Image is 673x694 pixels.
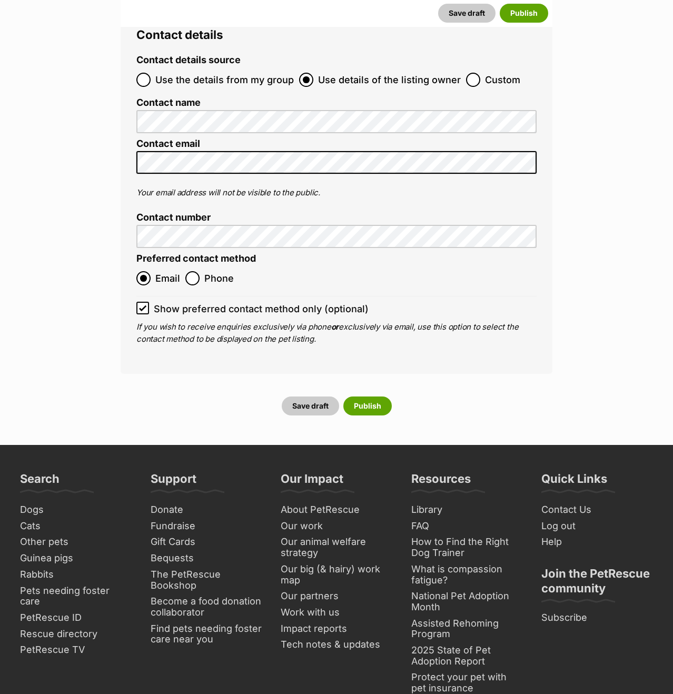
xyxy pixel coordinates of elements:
[276,637,397,653] a: Tech notes & updates
[276,534,397,561] a: Our animal welfare strategy
[276,621,397,637] a: Impact reports
[282,396,339,415] button: Save draft
[154,302,369,316] span: Show preferred contact method only (optional)
[136,187,537,199] p: Your email address will not be visible to the public.
[136,321,537,345] p: If you wish to receive enquiries exclusively via phone exclusively via email, use this option to ...
[155,271,180,285] span: Email
[136,27,223,42] span: Contact details
[16,518,136,534] a: Cats
[146,534,266,550] a: Gift Cards
[276,518,397,534] a: Our work
[276,604,397,621] a: Work with us
[146,567,266,593] a: The PetRescue Bookshop
[407,642,527,669] a: 2025 State of Pet Adoption Report
[500,4,548,23] button: Publish
[537,610,657,626] a: Subscribe
[276,502,397,518] a: About PetRescue
[537,518,657,534] a: Log out
[136,212,537,223] label: Contact number
[136,253,256,264] label: Preferred contact method
[16,550,136,567] a: Guinea pigs
[411,471,471,492] h3: Resources
[407,561,527,588] a: What is compassion fatigue?
[541,566,653,602] h3: Join the PetRescue community
[146,502,266,518] a: Donate
[146,518,266,534] a: Fundraise
[407,518,527,534] a: FAQ
[276,561,397,588] a: Our big (& hairy) work map
[276,588,397,604] a: Our partners
[16,610,136,626] a: PetRescue ID
[146,593,266,620] a: Become a food donation collaborator
[537,502,657,518] a: Contact Us
[407,534,527,561] a: How to Find the Right Dog Trainer
[318,73,461,87] span: Use details of the listing owner
[16,567,136,583] a: Rabbits
[20,471,60,492] h3: Search
[407,502,527,518] a: Library
[146,621,266,648] a: Find pets needing foster care near you
[407,616,527,642] a: Assisted Rehoming Program
[16,642,136,658] a: PetRescue TV
[146,550,266,567] a: Bequests
[204,271,234,285] span: Phone
[136,55,241,66] label: Contact details source
[281,471,343,492] h3: Our Impact
[485,73,520,87] span: Custom
[343,396,392,415] button: Publish
[16,534,136,550] a: Other pets
[541,471,607,492] h3: Quick Links
[16,626,136,642] a: Rescue directory
[16,502,136,518] a: Dogs
[136,97,537,108] label: Contact name
[151,471,196,492] h3: Support
[537,534,657,550] a: Help
[407,588,527,615] a: National Pet Adoption Month
[438,4,496,23] button: Save draft
[155,73,294,87] span: Use the details from my group
[136,138,537,150] label: Contact email
[331,322,339,332] b: or
[16,583,136,610] a: Pets needing foster care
